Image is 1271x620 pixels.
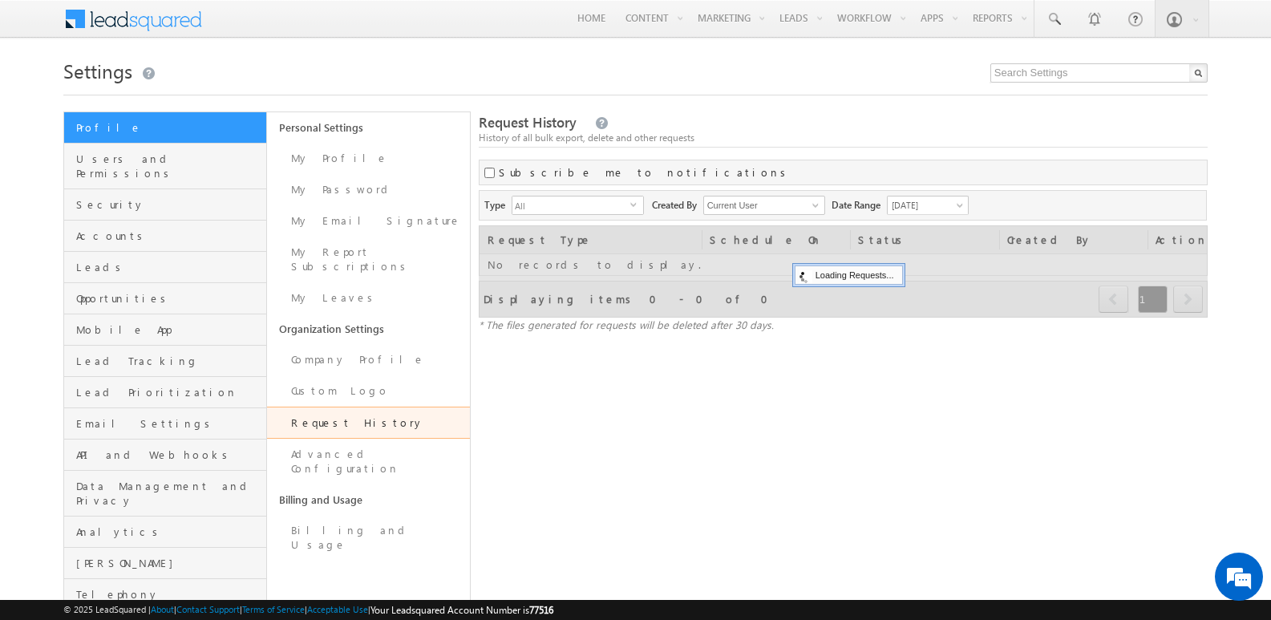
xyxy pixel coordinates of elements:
[307,604,368,614] a: Acceptable Use
[512,197,630,214] span: All
[267,143,470,174] a: My Profile
[76,587,262,602] span: Telephony
[64,283,266,314] a: Opportunities
[703,196,825,215] input: Type to Search
[76,479,262,508] span: Data Management and Privacy
[63,58,132,83] span: Settings
[63,602,553,618] span: © 2025 LeadSquared | | | | |
[76,197,262,212] span: Security
[484,196,512,213] span: Type
[64,408,266,440] a: Email Settings
[76,556,262,570] span: [PERSON_NAME]
[267,174,470,205] a: My Password
[267,314,470,344] a: Organization Settings
[76,525,262,539] span: Analytics
[990,63,1208,83] input: Search Settings
[76,229,262,243] span: Accounts
[64,377,266,408] a: Lead Prioritization
[888,198,964,213] span: [DATE]
[64,314,266,346] a: Mobile App
[267,205,470,237] a: My Email Signature
[76,260,262,274] span: Leads
[370,604,553,616] span: Your Leadsquared Account Number is
[267,484,470,515] a: Billing and Usage
[267,439,470,484] a: Advanced Configuration
[76,385,262,399] span: Lead Prioritization
[151,604,174,614] a: About
[64,471,266,517] a: Data Management and Privacy
[267,237,470,282] a: My Report Subscriptions
[267,344,470,375] a: Company Profile
[76,448,262,462] span: API and Webhooks
[499,165,791,180] label: Subscribe me to notifications
[479,131,1208,145] div: History of all bulk export, delete and other requests
[242,604,305,614] a: Terms of Service
[64,112,266,144] a: Profile
[803,197,824,213] a: Show All Items
[795,265,903,285] div: Loading Requests...
[267,282,470,314] a: My Leaves
[479,318,774,331] span: * The files generated for requests will be deleted after 30 days.
[512,196,644,215] div: All
[64,252,266,283] a: Leads
[76,152,262,180] span: Users and Permissions
[64,517,266,548] a: Analytics
[64,221,266,252] a: Accounts
[630,201,643,208] span: select
[479,113,577,132] span: Request History
[76,322,262,337] span: Mobile App
[887,196,969,215] a: [DATE]
[529,604,553,616] span: 77516
[64,144,266,189] a: Users and Permissions
[64,548,266,579] a: [PERSON_NAME]
[76,354,262,368] span: Lead Tracking
[76,416,262,431] span: Email Settings
[176,604,240,614] a: Contact Support
[832,196,887,213] span: Date Range
[64,189,266,221] a: Security
[267,407,470,439] a: Request History
[76,291,262,306] span: Opportunities
[64,440,266,471] a: API and Webhooks
[76,120,262,135] span: Profile
[267,515,470,561] a: Billing and Usage
[64,579,266,610] a: Telephony
[652,196,703,213] span: Created By
[267,112,470,143] a: Personal Settings
[267,375,470,407] a: Custom Logo
[64,346,266,377] a: Lead Tracking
